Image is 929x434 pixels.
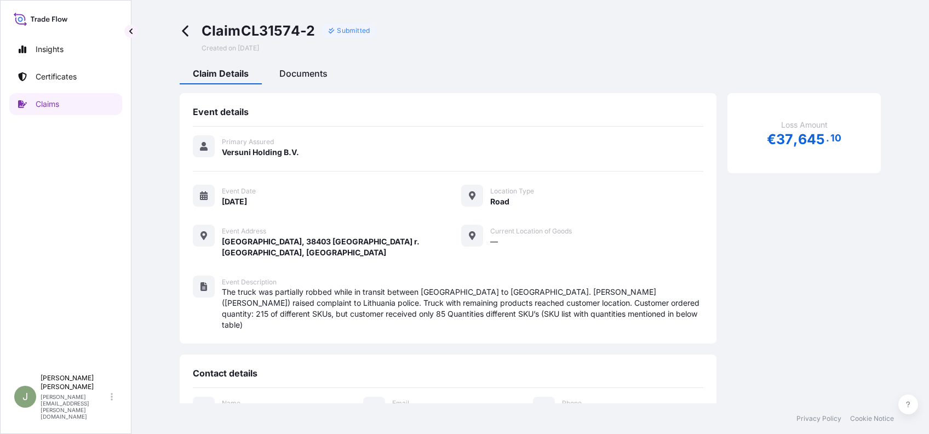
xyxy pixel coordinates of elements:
span: Versuni Holding B.V. [222,147,299,158]
span: Email [392,399,409,408]
span: 37 [776,133,793,146]
p: [PERSON_NAME] [PERSON_NAME] [41,374,108,391]
span: Created on [202,44,259,53]
span: 10 [830,135,841,141]
a: Cookie Notice [850,414,894,423]
span: Name [222,399,240,408]
p: Insights [36,44,64,55]
p: Certificates [36,71,77,82]
span: Primary Assured [222,138,274,146]
span: Event Description [222,278,277,287]
span: Documents [279,68,328,79]
span: Claim CL31574-2 [202,22,316,39]
span: [DATE] [222,196,247,207]
p: Claims [36,99,59,110]
span: . [826,135,829,141]
a: Certificates [9,66,122,88]
span: J [22,391,28,402]
span: Current Location of Goods [490,227,572,236]
span: Event Address [222,227,266,236]
span: [GEOGRAPHIC_DATA], 38403 [GEOGRAPHIC_DATA] r. [GEOGRAPHIC_DATA], [GEOGRAPHIC_DATA] [222,236,435,258]
span: Event Date [222,187,256,196]
p: [PERSON_NAME][EMAIL_ADDRESS][PERSON_NAME][DOMAIN_NAME] [41,393,108,420]
span: Claim Details [193,68,249,79]
span: Event details [193,106,249,117]
p: Submitted [337,26,370,35]
span: Loss Amount [781,119,828,130]
span: — [490,236,498,247]
span: 645 [798,133,825,146]
span: The truck was partially robbed while in transit between [GEOGRAPHIC_DATA] to [GEOGRAPHIC_DATA]. [... [222,287,703,330]
span: , [793,133,798,146]
span: Phone [562,399,582,408]
span: [DATE] [238,44,259,53]
span: Location Type [490,187,534,196]
a: Claims [9,93,122,115]
span: Contact details [193,368,257,379]
span: Road [490,196,509,207]
a: Insights [9,38,122,60]
a: Privacy Policy [796,414,841,423]
span: € [767,133,776,146]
